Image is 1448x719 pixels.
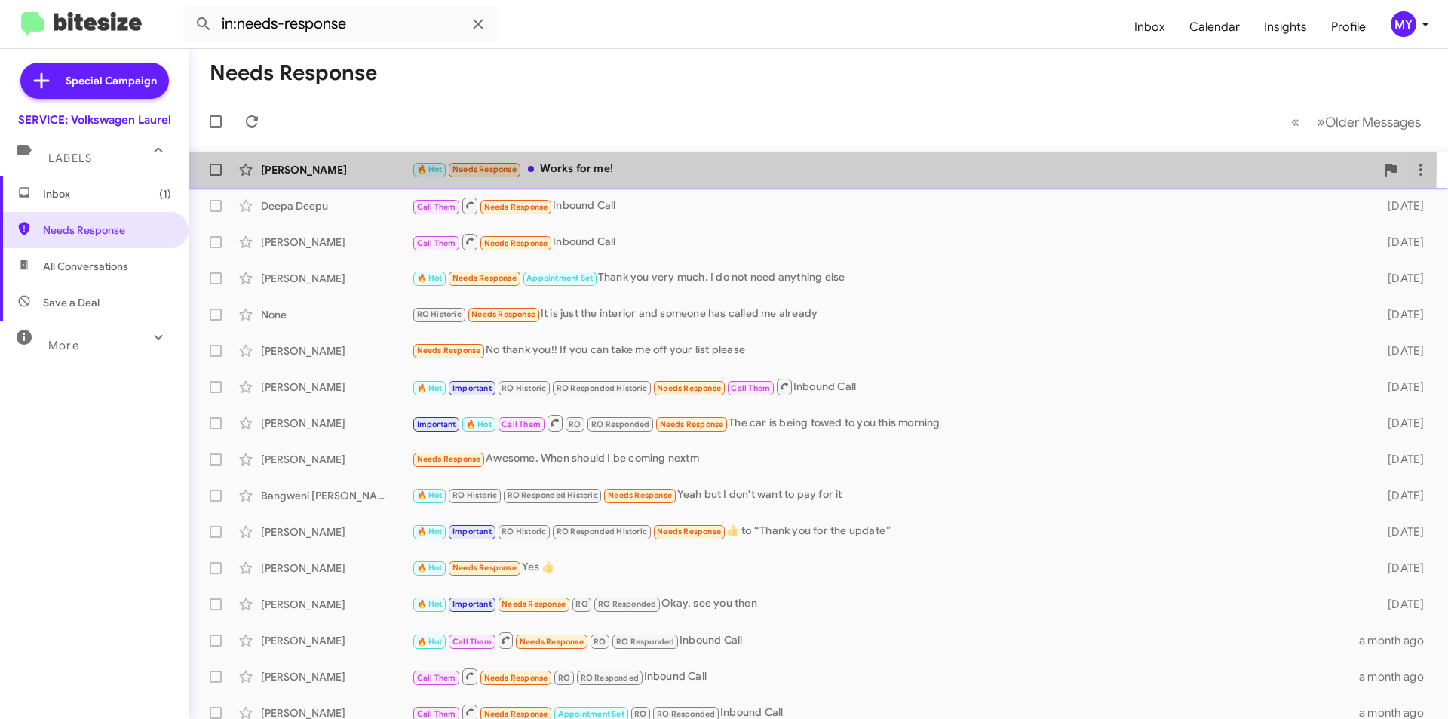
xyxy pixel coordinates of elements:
[452,490,497,500] span: RO Historic
[412,377,1364,396] div: Inbound Call
[558,673,570,683] span: RO
[452,273,517,283] span: Needs Response
[417,346,481,355] span: Needs Response
[261,633,412,648] div: [PERSON_NAME]
[412,487,1364,504] div: Yeah but I don't want to pay for it
[591,419,649,429] span: RO Responded
[1177,5,1252,49] a: Calendar
[18,112,171,128] div: SERVICE: Volkswagen Laurel
[452,599,492,609] span: Important
[1122,5,1177,49] a: Inbox
[1364,271,1436,286] div: [DATE]
[412,450,1364,468] div: Awesome. When should I be coming nextm
[594,637,606,647] span: RO
[558,709,624,719] span: Appointment Set
[183,6,499,42] input: Search
[1364,343,1436,358] div: [DATE]
[1391,11,1416,37] div: MY
[1359,669,1436,684] div: a month ago
[261,198,412,214] div: Deepa Deepu
[502,419,541,429] span: Call Them
[417,563,443,573] span: 🔥 Hot
[452,527,492,536] span: Important
[417,164,443,174] span: 🔥 Hot
[417,673,456,683] span: Call Them
[20,63,169,99] a: Special Campaign
[452,637,492,647] span: Call Them
[412,269,1364,287] div: Thank you very much. I do not need anything else
[43,223,171,238] span: Needs Response
[417,599,443,609] span: 🔥 Hot
[466,419,492,429] span: 🔥 Hot
[261,416,412,431] div: [PERSON_NAME]
[43,259,128,274] span: All Conversations
[412,631,1359,650] div: Inbound Call
[452,164,517,174] span: Needs Response
[484,238,548,248] span: Needs Response
[261,379,412,395] div: [PERSON_NAME]
[261,343,412,358] div: [PERSON_NAME]
[417,309,462,319] span: RO Historic
[1325,114,1421,131] span: Older Messages
[159,186,171,201] span: (1)
[412,413,1364,432] div: The car is being towed to you this morning
[417,527,443,536] span: 🔥 Hot
[412,196,1364,215] div: Inbound Call
[417,273,443,283] span: 🔥 Hot
[1282,106,1308,137] button: Previous
[1364,235,1436,250] div: [DATE]
[1364,597,1436,612] div: [DATE]
[557,383,647,393] span: RO Responded Historic
[1364,307,1436,322] div: [DATE]
[48,339,79,352] span: More
[569,419,581,429] span: RO
[471,309,535,319] span: Needs Response
[1291,112,1299,131] span: «
[1364,561,1436,576] div: [DATE]
[1364,198,1436,214] div: [DATE]
[598,599,656,609] span: RO Responded
[1252,5,1319,49] a: Insights
[508,490,598,500] span: RO Responded Historic
[66,73,157,88] span: Special Campaign
[502,383,546,393] span: RO Historic
[557,527,647,536] span: RO Responded Historic
[261,235,412,250] div: [PERSON_NAME]
[608,490,672,500] span: Needs Response
[412,595,1364,613] div: Okay, see you then
[417,709,456,719] span: Call Them
[634,709,646,719] span: RO
[417,454,481,464] span: Needs Response
[43,186,171,201] span: Inbox
[417,637,443,647] span: 🔥 Hot
[575,599,587,609] span: RO
[502,527,546,536] span: RO Historic
[417,202,456,212] span: Call Them
[412,523,1364,540] div: ​👍​ to “ Thank you for the update ”
[417,383,443,393] span: 🔥 Hot
[1283,106,1430,137] nav: Page navigation example
[412,559,1364,576] div: Yes 👍
[657,709,715,719] span: RO Responded
[417,419,456,429] span: Important
[1359,633,1436,648] div: a month ago
[526,273,593,283] span: Appointment Set
[660,419,724,429] span: Needs Response
[261,488,412,503] div: Bangweni [PERSON_NAME]
[412,342,1364,359] div: No thank you!! If you can take me off your list please
[210,61,377,85] h1: Needs Response
[261,669,412,684] div: [PERSON_NAME]
[261,524,412,539] div: [PERSON_NAME]
[412,161,1376,178] div: Works for me!
[261,452,412,467] div: [PERSON_NAME]
[484,202,548,212] span: Needs Response
[1317,112,1325,131] span: »
[452,383,492,393] span: Important
[1319,5,1378,49] a: Profile
[261,271,412,286] div: [PERSON_NAME]
[412,232,1364,251] div: Inbound Call
[1378,11,1431,37] button: MY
